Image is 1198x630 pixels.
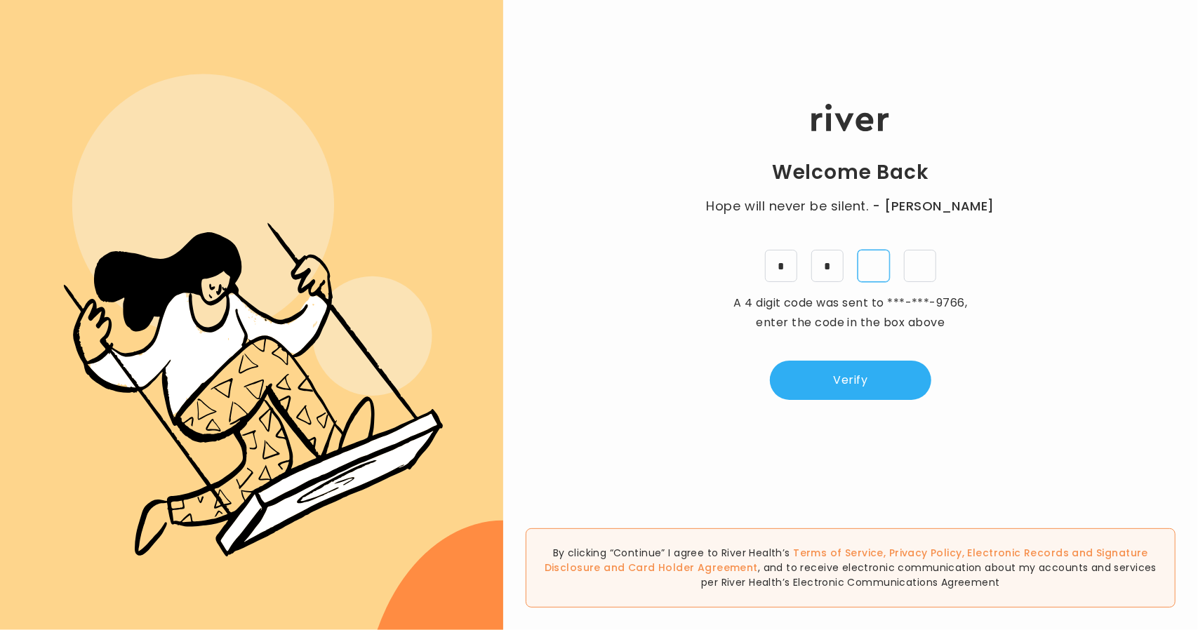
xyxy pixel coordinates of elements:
span: , and to receive electronic communication about my accounts and services per River Health’s Elect... [701,561,1157,589]
span: - [PERSON_NAME] [872,196,994,216]
input: 6 [811,250,844,282]
a: Terms of Service [793,546,884,560]
span: , , and [545,546,1148,575]
a: Electronic Records and Signature Disclosure [545,546,1148,575]
span: A 4 digit code was sent to , enter the code in the box above [733,295,967,330]
button: Verify [770,361,931,400]
div: By clicking “Continue” I agree to River Health’s [526,528,1176,608]
input: 5 [765,250,797,282]
p: Hope will never be silent. [693,196,1009,216]
a: Privacy Policy [889,546,962,560]
a: Card Holder Agreement [628,561,758,575]
h1: Welcome Back [772,160,929,185]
